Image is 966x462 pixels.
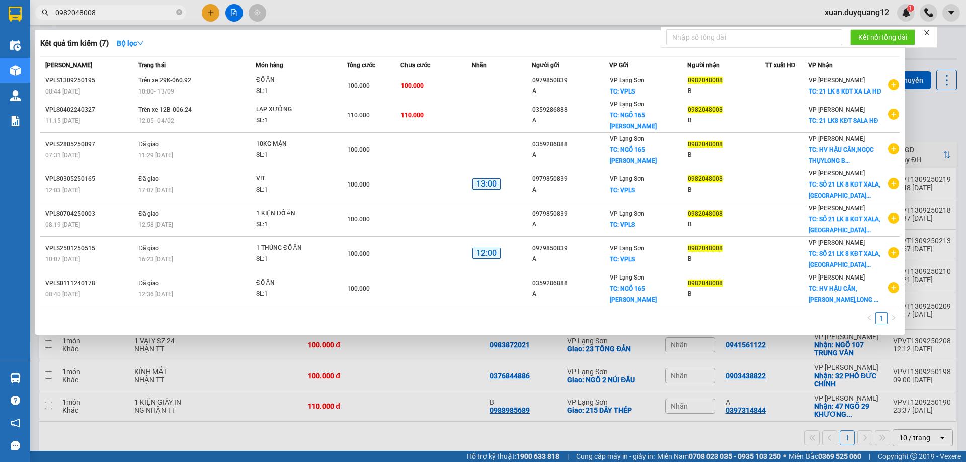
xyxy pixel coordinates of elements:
span: Người gửi [532,62,559,69]
span: Kết nối tổng đài [858,32,907,43]
div: 1 KIỆN ĐỒ ĂN [256,208,332,219]
img: solution-icon [10,116,21,126]
span: close-circle [176,8,182,18]
span: VP [PERSON_NAME] [809,170,865,177]
span: plus-circle [888,282,899,293]
div: VPLS0704250003 [45,209,135,219]
div: B [688,184,765,195]
div: SL: 1 [256,289,332,300]
span: VP Lạng Sơn [610,274,645,281]
button: right [888,312,900,324]
img: warehouse-icon [10,373,21,383]
div: VPLS0402240327 [45,105,135,115]
span: Tổng cước [347,62,375,69]
div: VPLS0111240178 [45,278,135,289]
span: 0982048008 [688,210,723,217]
div: VỊT [256,173,332,184]
button: Kết nối tổng đài [850,29,915,45]
span: plus-circle [888,178,899,189]
span: VP [PERSON_NAME] [809,135,865,142]
span: Nhãn [472,62,487,69]
span: VP Lạng Sơn [610,175,645,182]
span: VP Lạng Sơn [610,135,645,142]
div: 0979850839 [532,174,609,184]
div: SL: 1 [256,150,332,161]
span: VP Gửi [609,62,628,69]
div: 0979850839 [532,209,609,219]
span: 07:31 [DATE] [45,152,80,159]
span: left [866,315,872,321]
span: TC: VPLS [610,187,635,194]
div: LẠP XƯỞNG [256,104,332,115]
span: plus-circle [888,213,899,224]
li: Previous Page [863,312,875,324]
span: VP [PERSON_NAME] [809,106,865,113]
span: 100.000 [347,216,370,223]
img: warehouse-icon [10,40,21,51]
span: 0982048008 [688,245,723,252]
span: 11:15 [DATE] [45,117,80,124]
span: VP [PERSON_NAME] [809,239,865,246]
div: SL: 1 [256,254,332,265]
div: SL: 1 [256,219,332,230]
span: close-circle [176,9,182,15]
button: left [863,312,875,324]
span: Đã giao [138,141,159,148]
span: 12:03 [DATE] [45,187,80,194]
li: Next Page [888,312,900,324]
div: SL: 1 [256,86,332,97]
div: SL: 1 [256,115,332,126]
div: VPLS2501250515 [45,243,135,254]
div: 0359286888 [532,105,609,115]
div: 0979850839 [532,75,609,86]
span: question-circle [11,396,20,405]
span: Trên xe 29K-060.92 [138,77,191,84]
span: VP Lạng Sơn [610,101,645,108]
div: B [688,150,765,160]
span: 100.000 [347,181,370,188]
span: TC: 21 LK 8 KDT XA LA HĐ [809,88,881,95]
span: VP [PERSON_NAME] [809,77,865,84]
span: Chưa cước [400,62,430,69]
span: TC: SỐ 21 LK 8 KĐT XALA,[GEOGRAPHIC_DATA]... [809,181,880,199]
span: 0982048008 [688,280,723,287]
span: VP Lạng Sơn [610,210,645,217]
span: 12:00 [472,248,501,259]
span: Đã giao [138,175,159,182]
div: VPLS1309250195 [45,75,135,86]
div: 1 THÙNG ĐỒ ĂN [256,243,332,254]
li: 1 [875,312,888,324]
div: 10KG MẬN [256,139,332,150]
img: warehouse-icon [10,65,21,76]
span: VP Lạng Sơn [610,77,645,84]
span: TC: HV HẬU CẦN,[PERSON_NAME],LONG ... [809,285,878,303]
span: 110.000 [347,112,370,119]
span: 10:00 - 13/09 [138,88,174,95]
span: TC: NGÕ 165 [PERSON_NAME] [610,112,657,130]
span: 100.000 [347,250,370,257]
div: A [532,219,609,230]
a: 1 [876,313,887,324]
span: 08:40 [DATE] [45,291,80,298]
span: VP [PERSON_NAME] [809,205,865,212]
div: ĐỒ ĂN [256,75,332,86]
div: A [532,150,609,160]
span: 11:29 [DATE] [138,152,173,159]
span: 08:19 [DATE] [45,221,80,228]
div: ĐỒ ĂN [256,278,332,289]
span: close [923,29,930,36]
button: Bộ lọcdown [109,35,152,51]
span: 100.000 [347,82,370,89]
span: right [891,315,897,321]
div: B [688,219,765,230]
span: TC: VPLS [610,221,635,228]
span: 0982048008 [688,141,723,148]
span: [PERSON_NAME] [45,62,92,69]
span: 12:58 [DATE] [138,221,173,228]
div: B [688,115,765,126]
span: TC: NGÕ 165 [PERSON_NAME] [610,146,657,164]
span: Người nhận [687,62,720,69]
span: TC: 21 LK8 KĐT SALA HĐ [809,117,878,124]
div: SL: 1 [256,184,332,196]
div: 0359286888 [532,278,609,289]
